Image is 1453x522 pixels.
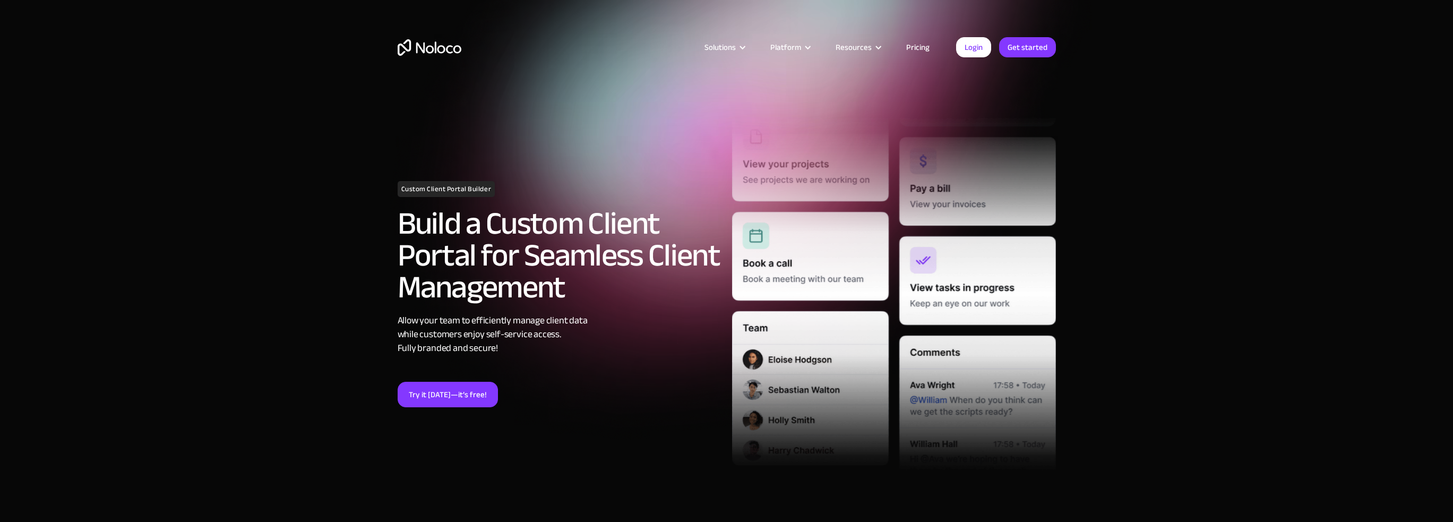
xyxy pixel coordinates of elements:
[704,40,736,54] div: Solutions
[398,208,721,303] h2: Build a Custom Client Portal for Seamless Client Management
[398,382,498,407] a: Try it [DATE]—it’s free!
[757,40,822,54] div: Platform
[398,181,495,197] h1: Custom Client Portal Builder
[893,40,943,54] a: Pricing
[398,314,721,355] div: Allow your team to efficiently manage client data while customers enjoy self-service access. Full...
[836,40,872,54] div: Resources
[398,39,461,56] a: home
[999,37,1056,57] a: Get started
[956,37,991,57] a: Login
[822,40,893,54] div: Resources
[691,40,757,54] div: Solutions
[770,40,801,54] div: Platform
